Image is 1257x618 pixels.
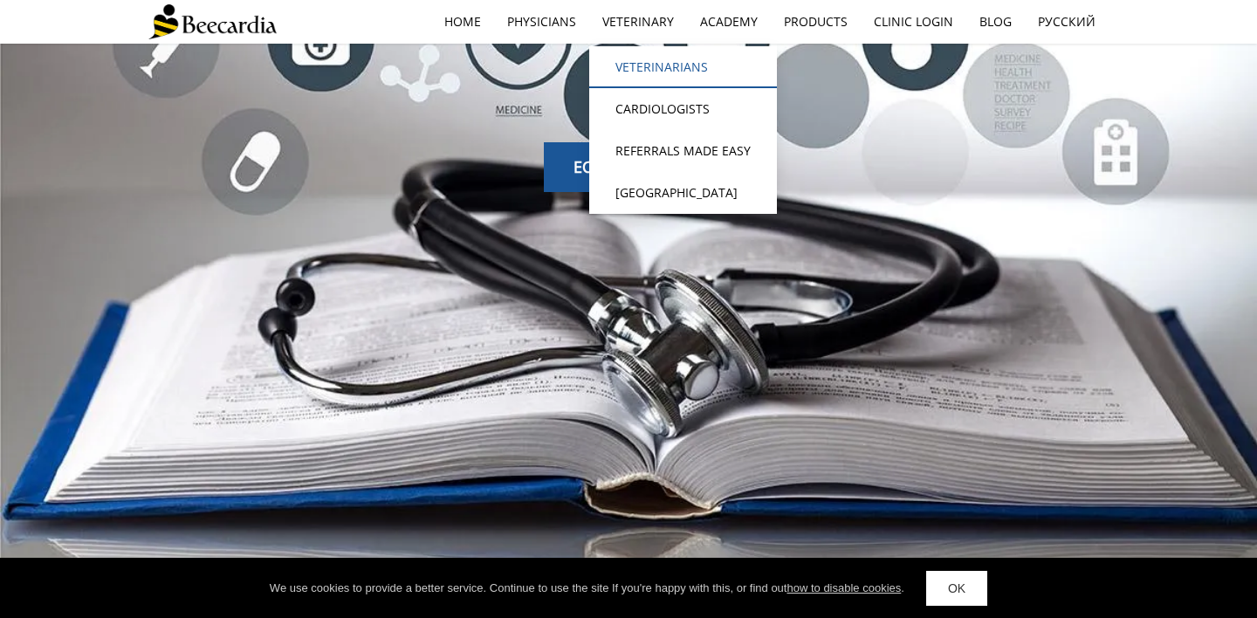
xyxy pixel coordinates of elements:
a: Academy [687,2,771,42]
a: how to disable cookies [786,581,901,594]
a: home [431,2,494,42]
img: Beecardia [148,4,277,39]
a: Русский [1025,2,1109,42]
a: Physicians [494,2,589,42]
a: ECG EXAMPLES [544,142,713,193]
a: Veterinary [589,2,687,42]
span: ECG EXAMPLES [574,156,683,177]
a: Veterinarians [589,46,777,88]
a: Cardiologists [589,88,777,130]
a: OK [926,571,987,606]
a: Clinic Login [861,2,966,42]
a: Blog [966,2,1025,42]
a: Referrals Made Easy [589,130,777,172]
div: We use cookies to provide a better service. Continue to use the site If you're happy with this, o... [270,580,904,597]
a: [GEOGRAPHIC_DATA] [589,172,777,214]
a: Products [771,2,861,42]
